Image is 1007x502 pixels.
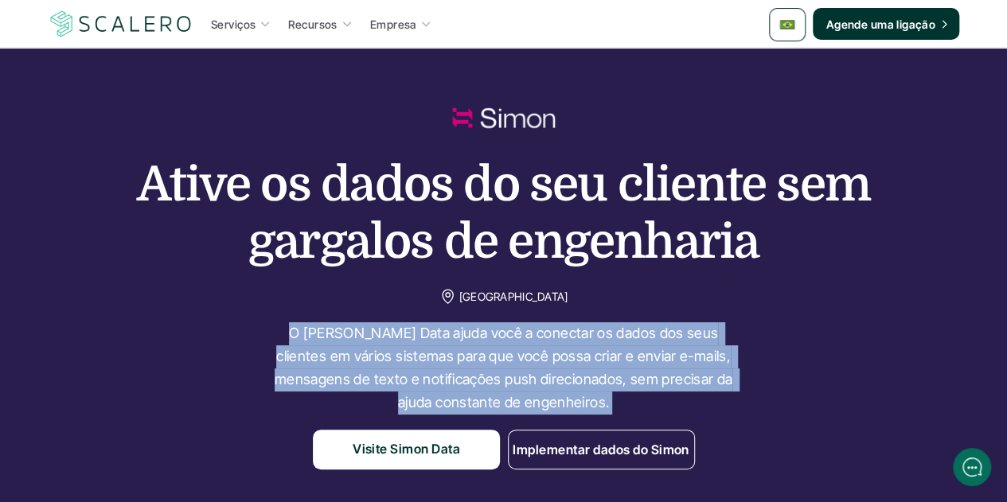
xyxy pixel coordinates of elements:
[288,16,337,33] p: Recursos
[313,430,500,469] a: Visite Simon Data
[133,399,201,410] span: We run on Gist
[813,8,959,40] a: Agende uma ligação
[779,17,795,33] img: 🇧🇷
[513,440,689,461] p: Implementar dados do Simon
[352,440,459,461] p: Visite Simon Data
[211,16,256,33] p: Serviços
[103,220,191,233] span: New conversation
[25,211,294,243] button: New conversation
[508,430,695,469] a: Implementar dados do Simon
[370,16,416,33] p: Empresa
[24,106,295,182] h2: Let us know if we can help with lifecycle marketing.
[265,322,743,414] p: O [PERSON_NAME] Data ajuda você a conectar os dados dos seus clientes em vários sistemas para que...
[459,286,568,306] p: [GEOGRAPHIC_DATA]
[953,448,991,486] iframe: gist-messenger-bubble-iframe
[48,10,194,38] a: Scalero company logotype
[24,77,295,103] h1: Hi! Welcome to [GEOGRAPHIC_DATA].
[826,16,935,33] p: Agende uma ligação
[48,9,194,39] img: Scalero company logotype
[106,156,902,270] h1: Ative os dados do seu cliente sem gargalos de engenharia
